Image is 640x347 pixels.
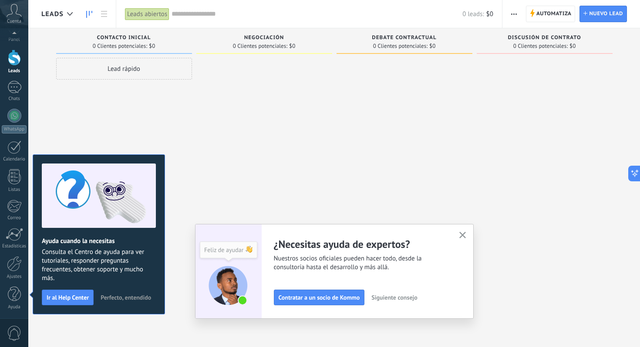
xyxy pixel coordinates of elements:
[274,254,449,272] span: Nuestros socios oficiales pueden hacer todo, desde la consultoría hasta el desarrollo y más allá.
[2,187,27,193] div: Listas
[486,10,493,18] span: $0
[508,35,581,41] span: Discusión de contrato
[2,215,27,221] div: Correo
[61,35,188,42] div: Contacto inicial
[462,10,484,18] span: 0 leads:
[82,6,97,23] a: Leads
[2,157,27,162] div: Calendario
[289,43,295,49] span: $0
[279,294,360,300] span: Contratar a un socio de Kommo
[526,6,576,22] a: Automatiza
[97,35,151,41] span: Contacto inicial
[125,8,169,20] div: Leads abiertos
[372,35,436,41] span: Debate contractual
[7,19,21,24] span: Cuenta
[513,43,568,49] span: 0 Clientes potenciales:
[481,35,608,42] div: Discusión de contrato
[2,125,27,133] div: WhatsApp
[367,291,421,304] button: Siguiente consejo
[93,43,147,49] span: 0 Clientes potenciales:
[97,291,155,304] button: Perfecto, entendido
[274,290,365,305] button: Contratar a un socio de Kommo
[101,294,151,300] span: Perfecto, entendido
[341,35,468,42] div: Debate contractual
[42,248,156,283] span: Consulta el Centro de ayuda para ver tutoriales, responder preguntas frecuentes, obtener soporte ...
[508,6,520,22] button: Más
[2,304,27,310] div: Ayuda
[569,43,576,49] span: $0
[42,237,156,245] h2: Ayuda cuando la necesitas
[97,6,111,23] a: Lista
[42,290,94,305] button: Ir al Help Center
[274,237,449,251] h2: ¿Necesitas ayuda de expertos?
[589,6,623,22] span: Nuevo lead
[201,35,328,42] div: Negociación
[41,10,64,18] span: Leads
[2,244,27,249] div: Estadísticas
[371,294,417,300] span: Siguiente consejo
[149,43,155,49] span: $0
[373,43,428,49] span: 0 Clientes potenciales:
[579,6,627,22] a: Nuevo lead
[2,68,27,74] div: Leads
[47,294,89,300] span: Ir al Help Center
[536,6,572,22] span: Automatiza
[56,58,192,80] div: Lead rápido
[2,96,27,102] div: Chats
[233,43,287,49] span: 0 Clientes potenciales:
[244,35,284,41] span: Negociación
[429,43,435,49] span: $0
[2,274,27,280] div: Ajustes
